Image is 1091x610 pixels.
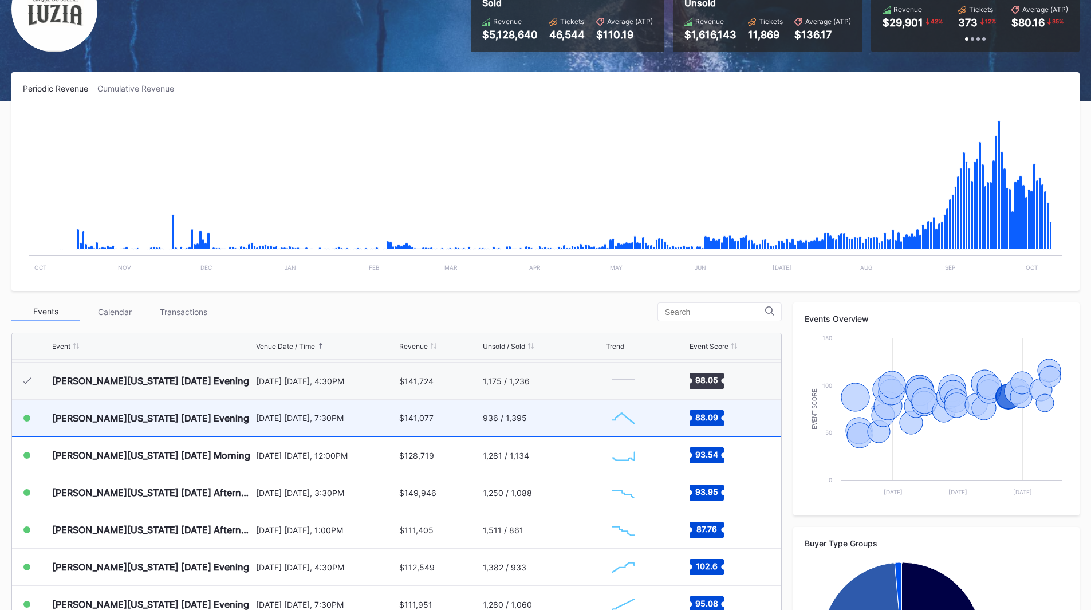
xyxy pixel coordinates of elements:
[883,17,923,29] div: $29,901
[483,525,523,535] div: 1,511 / 861
[684,29,736,41] div: $1,616,143
[969,5,993,14] div: Tickets
[1013,489,1032,495] text: [DATE]
[482,29,538,41] div: $5,128,640
[97,84,183,93] div: Cumulative Revenue
[399,600,432,609] div: $111,951
[52,450,250,461] div: [PERSON_NAME][US_STATE] [DATE] Morning
[483,451,529,461] div: 1,281 / 1,134
[606,342,624,351] div: Trend
[773,264,791,271] text: [DATE]
[256,413,397,423] div: [DATE] [DATE], 7:30PM
[23,84,97,93] div: Periodic Revenue
[929,17,944,26] div: 42 %
[1022,5,1068,14] div: Average (ATP)
[285,264,296,271] text: Jan
[945,264,955,271] text: Sep
[483,600,532,609] div: 1,280 / 1,060
[11,303,80,321] div: Events
[958,17,978,29] div: 373
[399,451,434,461] div: $128,719
[399,376,434,386] div: $141,724
[118,264,131,271] text: Nov
[748,29,783,41] div: 11,869
[822,382,832,389] text: 100
[149,303,218,321] div: Transactions
[560,17,584,26] div: Tickets
[549,29,585,41] div: 46,544
[825,429,832,436] text: 50
[606,441,640,470] svg: Chart title
[399,525,434,535] div: $111,405
[829,477,832,483] text: 0
[23,108,1068,280] svg: Chart title
[80,303,149,321] div: Calendar
[483,342,525,351] div: Unsold / Sold
[805,538,1068,548] div: Buyer Type Groups
[399,562,435,572] div: $112,549
[483,488,532,498] div: 1,250 / 1,088
[1011,17,1045,29] div: $80.16
[984,17,997,26] div: 12 %
[805,332,1068,504] svg: Chart title
[444,264,458,271] text: Mar
[696,561,718,571] text: 102.6
[399,342,428,351] div: Revenue
[695,375,718,385] text: 98.05
[606,478,640,507] svg: Chart title
[529,264,541,271] text: Apr
[399,488,436,498] div: $149,946
[606,515,640,544] svg: Chart title
[256,525,397,535] div: [DATE] [DATE], 1:00PM
[483,562,526,572] div: 1,382 / 933
[695,412,718,422] text: 88.09
[759,17,783,26] div: Tickets
[52,342,70,351] div: Event
[695,599,718,608] text: 95.08
[52,524,253,536] div: [PERSON_NAME][US_STATE] [DATE] Afternoon
[794,29,851,41] div: $136.17
[606,553,640,581] svg: Chart title
[822,334,832,341] text: 150
[200,264,212,271] text: Dec
[665,308,765,317] input: Search
[596,29,653,41] div: $110.19
[695,264,706,271] text: Jun
[812,388,818,430] text: Event Score
[610,264,623,271] text: May
[369,264,380,271] text: Feb
[860,264,872,271] text: Aug
[483,413,527,423] div: 936 / 1,395
[948,489,967,495] text: [DATE]
[399,413,434,423] div: $141,077
[493,17,522,26] div: Revenue
[52,599,249,610] div: [PERSON_NAME][US_STATE] [DATE] Evening
[893,5,922,14] div: Revenue
[805,17,851,26] div: Average (ATP)
[52,561,249,573] div: [PERSON_NAME][US_STATE] [DATE] Evening
[256,488,397,498] div: [DATE] [DATE], 3:30PM
[696,524,717,534] text: 87.76
[34,264,46,271] text: Oct
[256,600,397,609] div: [DATE] [DATE], 7:30PM
[690,342,728,351] div: Event Score
[695,17,724,26] div: Revenue
[805,314,1068,324] div: Events Overview
[52,487,253,498] div: [PERSON_NAME][US_STATE] [DATE] Afternoon
[256,342,315,351] div: Venue Date / Time
[483,376,530,386] div: 1,175 / 1,236
[256,376,397,386] div: [DATE] [DATE], 4:30PM
[695,487,718,497] text: 93.95
[884,489,903,495] text: [DATE]
[607,17,653,26] div: Average (ATP)
[695,450,718,459] text: 93.54
[52,412,249,424] div: [PERSON_NAME][US_STATE] [DATE] Evening
[256,451,397,461] div: [DATE] [DATE], 12:00PM
[256,562,397,572] div: [DATE] [DATE], 4:30PM
[1051,17,1065,26] div: 35 %
[52,375,249,387] div: [PERSON_NAME][US_STATE] [DATE] Evening
[606,367,640,395] svg: Chart title
[1026,264,1038,271] text: Oct
[606,404,640,432] svg: Chart title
